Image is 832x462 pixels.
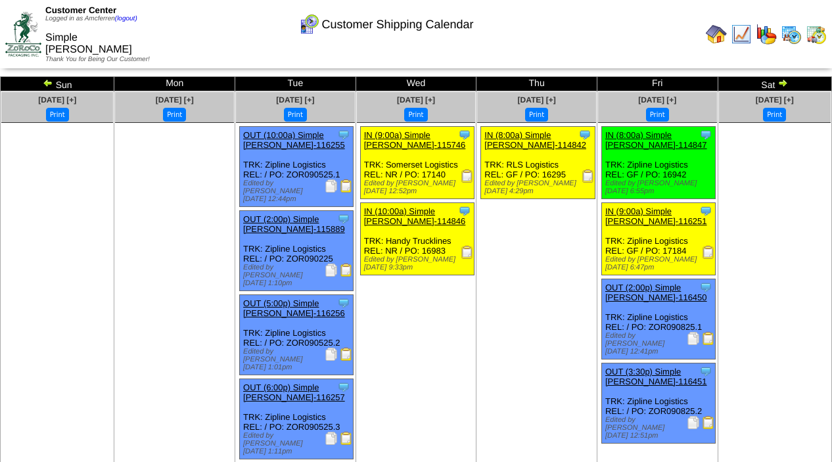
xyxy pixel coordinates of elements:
[156,95,194,104] a: [DATE] [+]
[476,77,597,91] td: Thu
[605,179,715,195] div: Edited by [PERSON_NAME] [DATE] 6:55pm
[340,179,353,193] img: Bill of Lading
[325,432,338,445] img: Packing Slip
[114,77,235,91] td: Mon
[601,279,715,359] div: TRK: Zipline Logistics REL: / PO: ZOR090825.1
[325,264,338,277] img: Packing Slip
[605,206,707,226] a: IN (9:00a) Simple [PERSON_NAME]-116251
[284,108,307,122] button: Print
[601,363,715,444] div: TRK: Zipline Logistics REL: / PO: ZOR090825.2
[243,348,353,371] div: Edited by [PERSON_NAME] [DATE] 1:01pm
[45,15,137,22] span: Logged in as Amcferren
[461,246,474,259] img: Receiving Document
[458,204,471,218] img: Tooltip
[597,77,718,91] td: Fri
[601,203,715,275] div: TRK: Zipline Logistics REL: GF / PO: 17184
[699,281,712,294] img: Tooltip
[1,77,114,91] td: Sun
[340,348,353,361] img: Bill of Lading
[518,95,556,104] a: [DATE] [+]
[605,283,707,302] a: OUT (2:00p) Simple [PERSON_NAME]-116450
[364,179,474,195] div: Edited by [PERSON_NAME] [DATE] 12:52pm
[240,127,354,207] div: TRK: Zipline Logistics REL: / PO: ZOR090525.1
[240,379,354,459] div: TRK: Zipline Logistics REL: / PO: ZOR090525.3
[706,24,727,45] img: home.gif
[731,24,752,45] img: line_graph.gif
[702,246,715,259] img: Receiving Document
[325,348,338,361] img: Packing Slip
[243,264,353,287] div: Edited by [PERSON_NAME] [DATE] 1:10pm
[163,108,186,122] button: Print
[243,130,345,150] a: OUT (10:00a) Simple [PERSON_NAME]-116255
[43,78,53,88] img: arrowleft.gif
[806,24,827,45] img: calendarinout.gif
[458,128,471,141] img: Tooltip
[702,416,715,429] img: Bill of Lading
[718,77,831,91] td: Sat
[484,179,594,195] div: Edited by [PERSON_NAME] [DATE] 4:29pm
[699,365,712,378] img: Tooltip
[525,108,548,122] button: Print
[360,203,474,275] div: TRK: Handy Trucklines REL: NR / PO: 16983
[777,78,788,88] img: arrowright.gif
[638,95,676,104] a: [DATE] [+]
[240,211,354,291] div: TRK: Zipline Logistics REL: / PO: ZOR090225
[240,295,354,375] div: TRK: Zipline Logistics REL: / PO: ZOR090525.2
[364,256,474,271] div: Edited by [PERSON_NAME] [DATE] 9:33pm
[699,128,712,141] img: Tooltip
[337,381,350,394] img: Tooltip
[356,77,476,91] td: Wed
[781,24,802,45] img: calendarprod.gif
[298,14,319,35] img: calendarcustomer.gif
[115,15,137,22] a: (logout)
[243,214,345,234] a: OUT (2:00p) Simple [PERSON_NAME]-115889
[646,108,669,122] button: Print
[45,5,116,15] span: Customer Center
[321,18,473,32] span: Customer Shipping Calendar
[46,108,69,122] button: Print
[340,432,353,445] img: Bill of Lading
[364,206,466,226] a: IN (10:00a) Simple [PERSON_NAME]-114846
[38,95,76,104] a: [DATE] [+]
[337,212,350,225] img: Tooltip
[605,416,715,440] div: Edited by [PERSON_NAME] [DATE] 12:51pm
[325,179,338,193] img: Packing Slip
[756,24,777,45] img: graph.gif
[702,332,715,345] img: Bill of Lading
[45,32,132,55] span: Simple [PERSON_NAME]
[243,179,353,203] div: Edited by [PERSON_NAME] [DATE] 12:44pm
[756,95,794,104] a: [DATE] [+]
[605,130,707,150] a: IN (8:00a) Simple [PERSON_NAME]-114847
[763,108,786,122] button: Print
[340,264,353,277] img: Bill of Lading
[578,128,591,141] img: Tooltip
[337,296,350,310] img: Tooltip
[5,12,41,56] img: ZoRoCo_Logo(Green%26Foil)%20jpg.webp
[461,170,474,183] img: Receiving Document
[605,256,715,271] div: Edited by [PERSON_NAME] [DATE] 6:47pm
[687,416,700,429] img: Packing Slip
[243,382,345,402] a: OUT (6:00p) Simple [PERSON_NAME]-116257
[243,432,353,455] div: Edited by [PERSON_NAME] [DATE] 1:11pm
[360,127,474,199] div: TRK: Somerset Logistics REL: NR / PO: 17140
[699,204,712,218] img: Tooltip
[364,130,466,150] a: IN (9:00a) Simple [PERSON_NAME]-115746
[337,128,350,141] img: Tooltip
[276,95,314,104] a: [DATE] [+]
[45,56,150,63] span: Thank You for Being Our Customer!
[397,95,435,104] a: [DATE] [+]
[235,77,356,91] td: Tue
[404,108,427,122] button: Print
[605,332,715,356] div: Edited by [PERSON_NAME] [DATE] 12:41pm
[484,130,586,150] a: IN (8:00a) Simple [PERSON_NAME]-114842
[687,332,700,345] img: Packing Slip
[582,170,595,183] img: Receiving Document
[481,127,595,199] div: TRK: RLS Logistics REL: GF / PO: 16295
